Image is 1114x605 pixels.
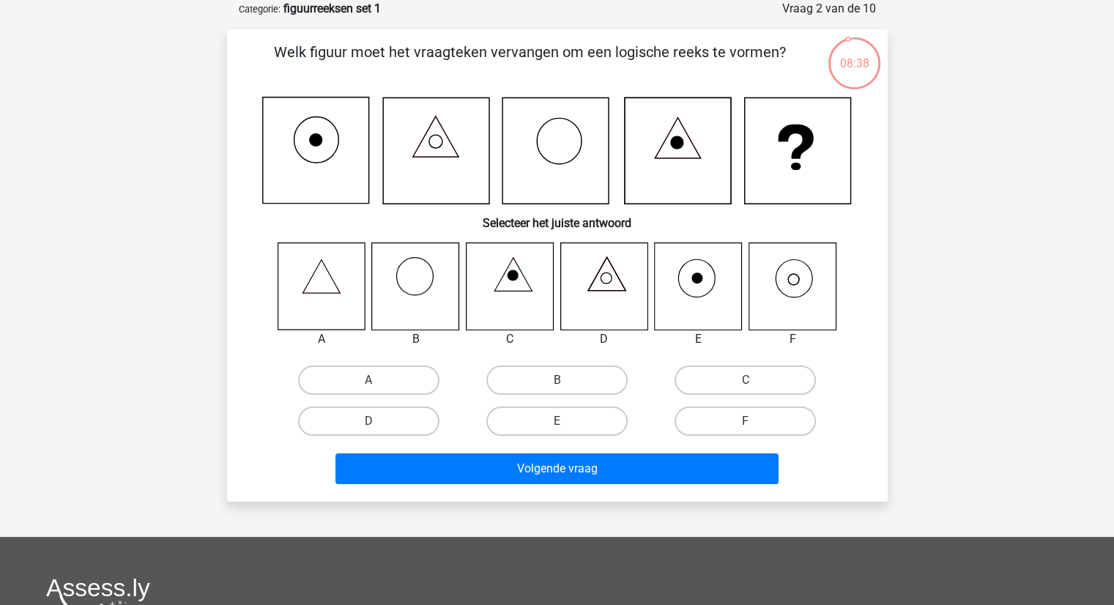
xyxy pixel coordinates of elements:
[455,330,565,348] div: C
[486,365,628,395] label: B
[335,453,779,484] button: Volgende vraag
[643,330,754,348] div: E
[675,365,816,395] label: C
[250,204,864,230] h6: Selecteer het juiste antwoord
[267,330,377,348] div: A
[486,407,628,436] label: E
[675,407,816,436] label: F
[738,330,848,348] div: F
[283,1,381,15] strong: figuurreeksen set 1
[360,330,471,348] div: B
[250,41,809,85] p: Welk figuur moet het vraagteken vervangen om een logische reeks te vormen?
[827,36,882,73] div: 08:38
[298,365,439,395] label: A
[298,407,439,436] label: D
[239,4,281,15] small: Categorie:
[549,330,660,348] div: D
